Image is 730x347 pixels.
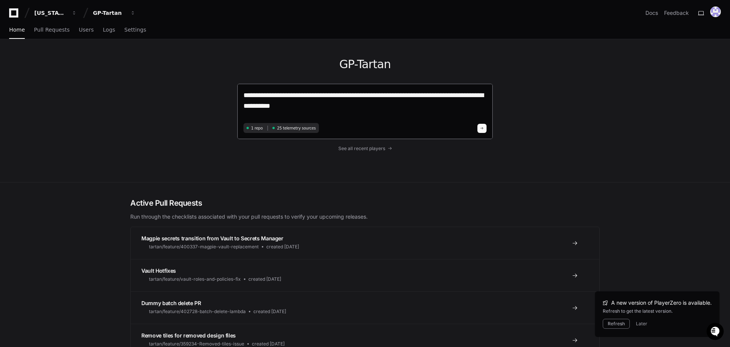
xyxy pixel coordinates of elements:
button: Refresh [603,319,630,329]
div: [US_STATE] Pacific [34,9,67,17]
span: Dummy batch delete PR [141,300,201,306]
button: Start new chat [130,59,139,68]
img: PlayerZero [8,8,23,23]
button: [US_STATE] Pacific [31,6,80,20]
h1: GP-Tartan [237,58,493,71]
a: Dummy batch delete PRtartan/feature/402728-batch-delete-lambdacreated [DATE] [131,291,599,324]
span: tartan/feature/vault-roles-and-policies-fix [149,276,241,282]
img: 1736555170064-99ba0984-63c1-480f-8ee9-699278ef63ed [8,57,21,70]
span: 25 telemetry sources [277,125,315,131]
a: Docs [645,9,658,17]
span: Magpie secrets transition from Vault to Secrets Manager [141,235,283,241]
span: Vault Hotfixes [141,267,176,274]
a: Settings [124,21,146,39]
button: Feedback [664,9,689,17]
span: A new version of PlayerZero is available. [611,299,712,307]
iframe: Open customer support [706,322,726,342]
a: Vault Hotfixestartan/feature/vault-roles-and-policies-fixcreated [DATE] [131,259,599,291]
span: Users [79,27,94,32]
div: GP-Tartan [93,9,126,17]
span: Pylon [76,80,92,86]
span: Home [9,27,25,32]
span: created [DATE] [248,276,281,282]
div: Welcome [8,30,139,43]
a: Home [9,21,25,39]
span: created [DATE] [253,309,286,315]
p: Run through the checklists associated with your pull requests to verify your upcoming releases. [130,213,600,221]
span: 1 repo [251,125,263,131]
span: tartan/feature/359234-Removed-tiles-issue [149,341,244,347]
a: Magpie secrets transition from Vault to Secrets Managertartan/feature/400337-magpie-vault-replace... [131,227,599,259]
a: Pull Requests [34,21,69,39]
button: Later [636,321,647,327]
span: tartan/feature/402728-batch-delete-lambda [149,309,246,315]
h2: Active Pull Requests [130,198,600,208]
span: Remove tiles for removed design files [141,332,236,339]
span: created [DATE] [252,341,285,347]
a: Powered byPylon [54,80,92,86]
img: 179045704 [710,6,721,17]
button: GP-Tartan [90,6,139,20]
a: Users [79,21,94,39]
span: Pull Requests [34,27,69,32]
a: See all recent players [237,146,493,152]
div: Refresh to get the latest version. [603,308,712,314]
span: Logs [103,27,115,32]
span: See all recent players [338,146,385,152]
div: Start new chat [26,57,125,64]
div: We're available if you need us! [26,64,96,70]
a: Logs [103,21,115,39]
span: Settings [124,27,146,32]
span: tartan/feature/400337-magpie-vault-replacement [149,244,259,250]
span: created [DATE] [266,244,299,250]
